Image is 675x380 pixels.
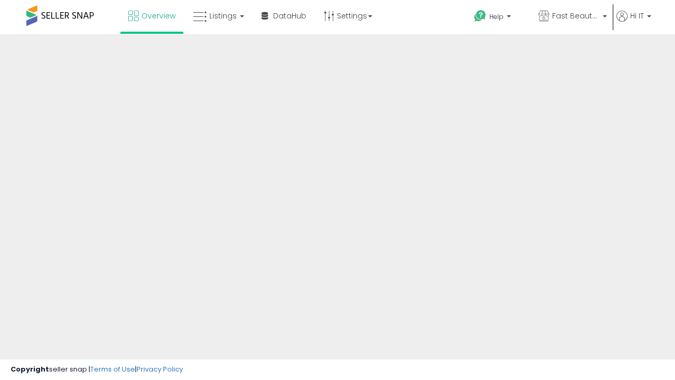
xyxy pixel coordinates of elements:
[474,9,487,23] i: Get Help
[209,11,237,21] span: Listings
[141,11,176,21] span: Overview
[616,11,651,34] a: Hi IT
[273,11,306,21] span: DataHub
[489,12,504,21] span: Help
[90,364,135,374] a: Terms of Use
[466,2,529,34] a: Help
[630,11,644,21] span: Hi IT
[11,364,49,374] strong: Copyright
[552,11,600,21] span: Fast Beauty ([GEOGRAPHIC_DATA])
[137,364,183,374] a: Privacy Policy
[11,365,183,375] div: seller snap | |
